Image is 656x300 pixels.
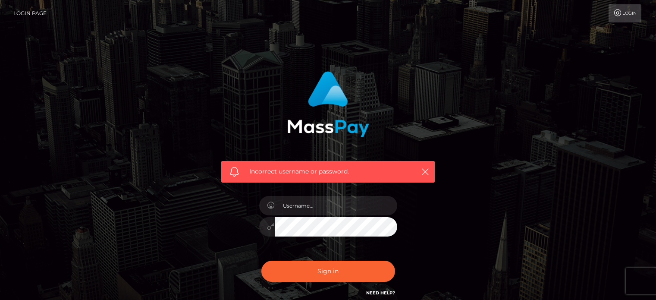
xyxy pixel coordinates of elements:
a: Need Help? [366,290,395,296]
a: Login [609,4,641,22]
a: Login Page [13,4,47,22]
input: Username... [275,196,397,215]
img: MassPay Login [287,71,369,137]
span: Incorrect username or password. [249,167,407,176]
button: Sign in [261,261,395,282]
